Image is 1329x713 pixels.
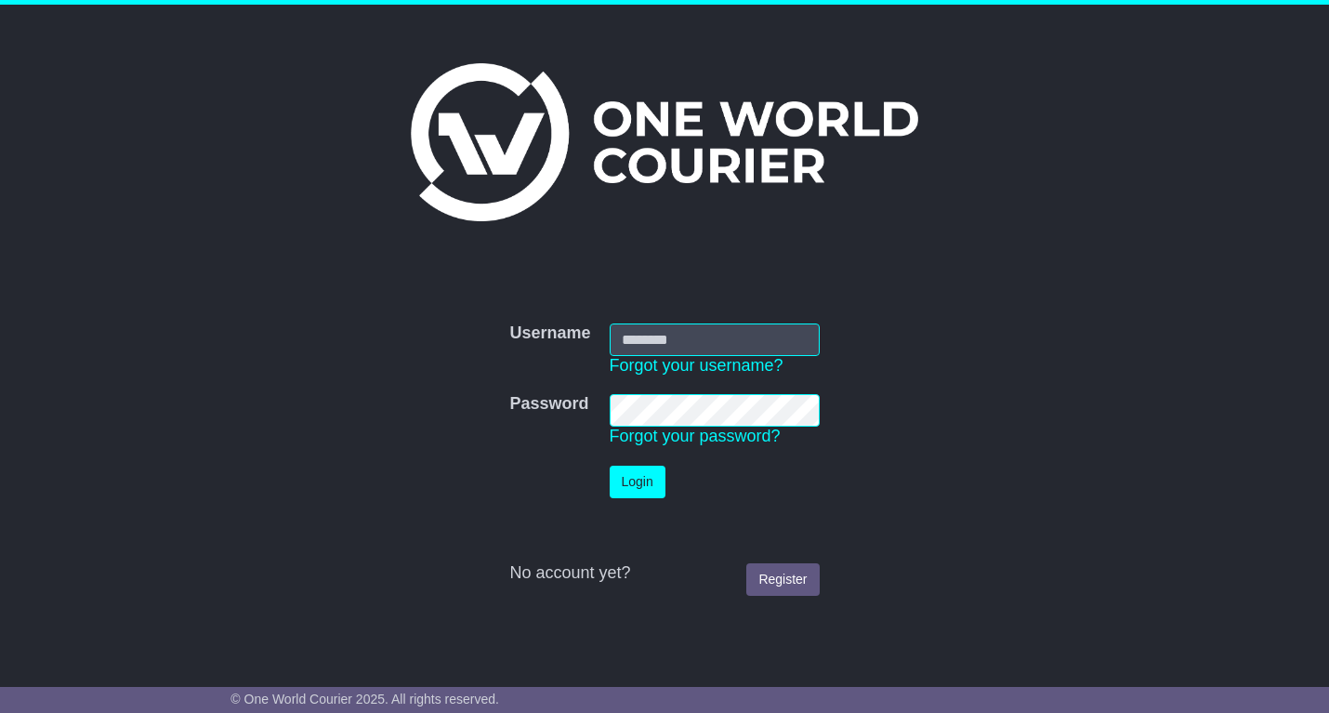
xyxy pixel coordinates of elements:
img: One World [411,63,918,221]
span: © One World Courier 2025. All rights reserved. [230,692,499,706]
a: Register [746,563,819,596]
label: Username [509,323,590,344]
button: Login [610,466,665,498]
label: Password [509,394,588,415]
a: Forgot your username? [610,356,783,375]
div: No account yet? [509,563,819,584]
a: Forgot your password? [610,427,781,445]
